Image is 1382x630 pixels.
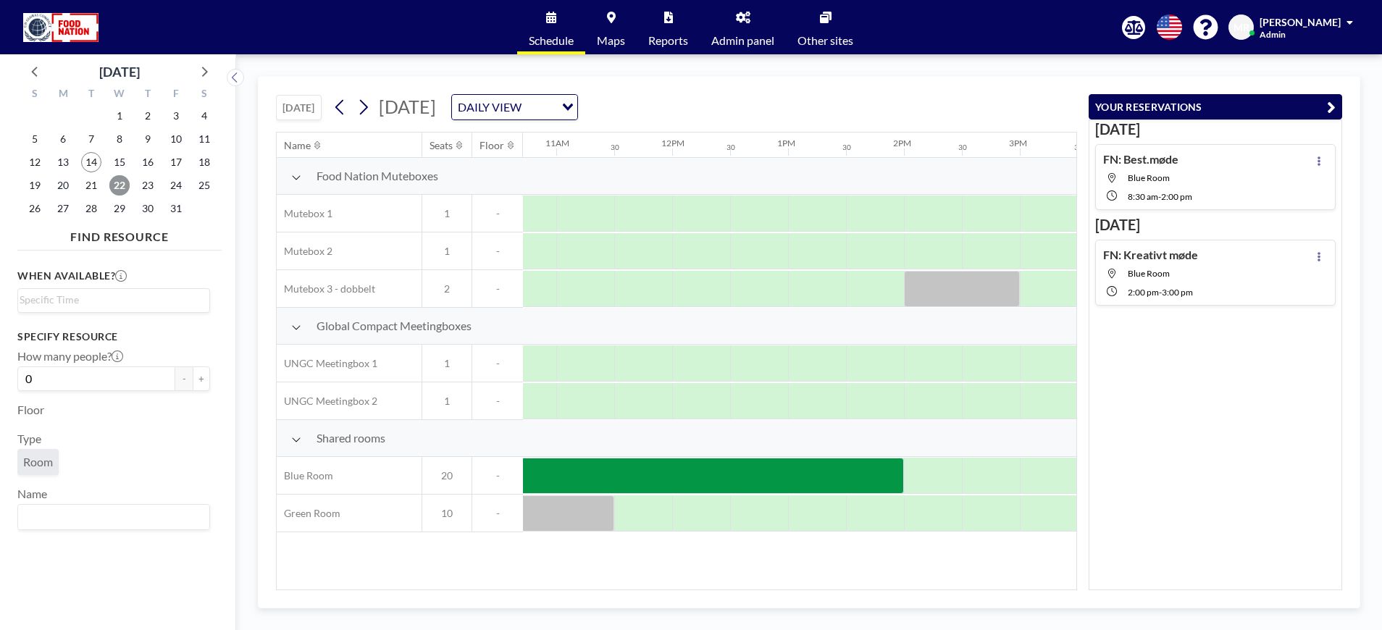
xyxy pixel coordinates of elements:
span: Wednesday, October 8, 2025 [109,129,130,149]
button: - [175,366,193,391]
h3: [DATE] [1095,120,1336,138]
div: 30 [958,143,967,152]
span: Saturday, October 18, 2025 [194,152,214,172]
h3: [DATE] [1095,216,1336,234]
div: S [190,85,218,104]
span: Thursday, October 23, 2025 [138,175,158,196]
button: + [193,366,210,391]
h4: FN: Best.møde [1103,152,1178,167]
span: Friday, October 3, 2025 [166,106,186,126]
span: Schedule [529,35,574,46]
span: Friday, October 24, 2025 [166,175,186,196]
span: Sunday, October 26, 2025 [25,198,45,219]
label: Floor [17,403,44,417]
span: 8:30 AM [1128,191,1158,202]
div: Search for option [18,289,209,311]
label: Name [17,487,47,501]
span: - [472,469,523,482]
h4: FIND RESOURCE [17,224,222,244]
div: Seats [430,139,453,152]
span: Room [23,455,53,469]
button: [DATE] [276,95,322,120]
span: 1 [422,207,472,220]
span: Sunday, October 12, 2025 [25,152,45,172]
div: Floor [479,139,504,152]
span: - [472,395,523,408]
span: Thursday, October 30, 2025 [138,198,158,219]
div: [DATE] [99,62,140,82]
span: Food Nation Muteboxes [317,169,438,183]
span: Mutebox 2 [277,245,332,258]
div: 12PM [661,138,684,148]
span: Global Compact Meetingboxes [317,319,472,333]
span: - [472,245,523,258]
span: Saturday, October 11, 2025 [194,129,214,149]
span: Friday, October 31, 2025 [166,198,186,219]
div: F [162,85,190,104]
span: Blue Room [1128,268,1170,279]
span: [DATE] [379,96,436,117]
span: Tuesday, October 14, 2025 [81,152,101,172]
h3: Specify resource [17,330,210,343]
div: Search for option [452,95,577,119]
span: Monday, October 6, 2025 [53,129,73,149]
input: Search for option [20,508,201,526]
span: - [472,282,523,295]
span: 1 [422,357,472,370]
span: Friday, October 10, 2025 [166,129,186,149]
span: Shared rooms [317,431,385,445]
span: 20 [422,469,472,482]
div: 1PM [777,138,795,148]
span: Mutebox 1 [277,207,332,220]
span: 1 [422,245,472,258]
div: 11AM [545,138,569,148]
span: 10 [422,507,472,520]
span: Tuesday, October 28, 2025 [81,198,101,219]
span: Thursday, October 2, 2025 [138,106,158,126]
span: [PERSON_NAME] [1260,16,1341,28]
span: Thursday, October 16, 2025 [138,152,158,172]
span: UNGC Meetingbox 1 [277,357,377,370]
span: Blue Room [277,469,333,482]
div: M [49,85,78,104]
div: 2PM [893,138,911,148]
span: UNGC Meetingbox 2 [277,395,377,408]
span: Wednesday, October 15, 2025 [109,152,130,172]
div: 30 [1074,143,1083,152]
div: T [133,85,162,104]
span: Blue Room [1128,172,1170,183]
span: Sunday, October 5, 2025 [25,129,45,149]
span: - [472,207,523,220]
span: Monday, October 27, 2025 [53,198,73,219]
span: 3:00 PM [1162,287,1193,298]
span: Sunday, October 19, 2025 [25,175,45,196]
span: Monday, October 13, 2025 [53,152,73,172]
span: - [1158,191,1161,202]
span: Wednesday, October 29, 2025 [109,198,130,219]
span: - [472,507,523,520]
span: Friday, October 17, 2025 [166,152,186,172]
span: 2:00 PM [1161,191,1192,202]
div: Search for option [18,505,209,529]
div: W [106,85,134,104]
span: Admin panel [711,35,774,46]
div: 3PM [1009,138,1027,148]
button: YOUR RESERVATIONS [1089,94,1342,119]
span: Tuesday, October 21, 2025 [81,175,101,196]
img: organization-logo [23,13,99,42]
span: Green Room [277,507,340,520]
div: 30 [842,143,851,152]
label: Type [17,432,41,446]
div: 30 [611,143,619,152]
div: 30 [726,143,735,152]
h4: FN: Kreativt møde [1103,248,1198,262]
span: Maps [597,35,625,46]
span: MR [1234,21,1249,34]
span: 1 [422,395,472,408]
span: Mutebox 3 - dobbelt [277,282,375,295]
div: S [21,85,49,104]
span: Wednesday, October 22, 2025 [109,175,130,196]
span: DAILY VIEW [455,98,524,117]
span: Admin [1260,29,1286,40]
input: Search for option [526,98,553,117]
